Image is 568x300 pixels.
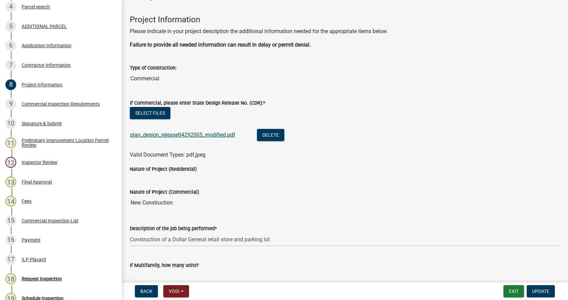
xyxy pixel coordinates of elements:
div: 9 [5,99,16,109]
div: Contractor Information [22,63,71,67]
div: Signature & Submit [22,121,62,126]
button: Select files [130,107,170,119]
div: Commercial Inspection List [22,218,78,223]
div: 14 [5,196,16,207]
div: 8 [5,79,16,90]
button: Delete [257,129,284,141]
h4: Project Information [130,15,560,25]
label: If Commercial, please enter State Design Release No. (CDR): [130,101,265,106]
div: 6 [5,40,16,51]
a: plan_design_release04292005_modified.pdf [130,132,235,138]
button: Back [135,285,158,297]
label: Nature of Project (Commercial) [130,190,199,195]
div: ILP Placard [22,257,46,262]
div: Parcel search [22,4,50,9]
div: 16 [5,235,16,245]
div: Fees [22,199,31,203]
label: Description of the job being performed [130,226,217,231]
span: Void [169,289,180,294]
span: Valid Document Types: pdf,jpeg [130,152,206,158]
div: 11 [5,137,16,148]
p: Please indicate in your project description the additional information needed for the appropriate... [130,27,560,35]
div: Request Inspection [22,276,62,281]
div: Inspector Review [22,160,57,165]
div: Commercial Inspection Requirements [22,102,100,106]
div: 13 [5,176,16,187]
div: 5 [5,21,16,32]
div: 7 [5,60,16,71]
label: Type of Construction: [130,66,176,71]
strong: Failure to provide all needed information can result in delay or permit denial. [130,42,311,48]
div: 18 [5,273,16,284]
span: Update [532,289,549,294]
div: Project Information [22,82,63,87]
div: 10 [5,118,16,129]
button: Exit [503,285,524,297]
label: Nature of Project (Residential) [130,167,197,172]
div: ADDITIONAL PARCEL [22,24,67,29]
div: 15 [5,215,16,226]
div: Application Information [22,43,71,48]
button: Void [163,285,189,297]
label: If Multifamily, how many units? [130,263,199,268]
div: Preliminary Improvement Location Permit Review [22,138,111,147]
div: Final Approval [22,180,52,184]
div: Payment [22,238,41,242]
div: 12 [5,157,16,168]
span: Back [140,289,152,294]
div: 17 [5,254,16,265]
div: 4 [5,1,16,12]
wm-modal-confirm: Delete Document [257,132,284,139]
button: Update [527,285,555,297]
